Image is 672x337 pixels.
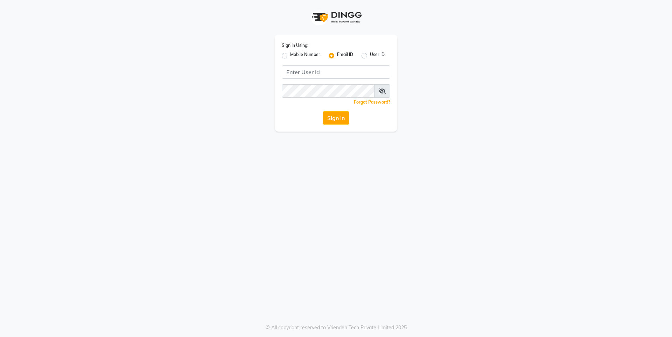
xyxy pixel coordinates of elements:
label: Sign In Using: [282,42,308,49]
label: Email ID [337,51,353,60]
input: Username [282,84,374,98]
label: User ID [370,51,385,60]
button: Sign In [323,111,349,125]
label: Mobile Number [290,51,320,60]
input: Username [282,65,390,79]
a: Forgot Password? [354,99,390,105]
img: logo1.svg [308,7,364,28]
